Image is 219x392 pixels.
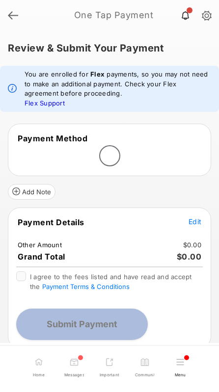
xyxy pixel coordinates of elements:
a: Important Links [92,349,127,386]
a: Messages & Alerts [56,349,92,386]
a: Community [127,349,163,386]
a: Home [21,349,56,386]
span: Payment Details [18,217,84,227]
button: I agree to the fees listed and have read and accept the [42,283,130,290]
span: Community [135,367,155,378]
span: I agree to the fees listed and have read and accept the [30,273,192,290]
button: Menu [163,349,198,386]
td: Other Amount [17,240,62,249]
h5: Review & Submit Your Payment [8,42,211,54]
button: Edit [189,217,201,226]
a: Flex Support [25,99,65,107]
button: Add Note [8,184,55,200]
span: Grand Total [18,252,65,261]
em: You are enrolled for payments, so you may not need to make an additional payment. Check your Flex... [25,70,211,108]
span: $0.00 [177,252,202,261]
td: $0.00 [183,240,202,249]
strong: Flex [90,70,105,78]
span: Messages & Alerts [64,367,84,378]
button: Submit Payment [16,309,148,340]
span: Important Links [100,367,119,378]
span: Menu [175,367,186,378]
strong: One Tap Payment [16,11,211,20]
span: Payment Method [18,133,87,143]
span: Home [33,367,45,378]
